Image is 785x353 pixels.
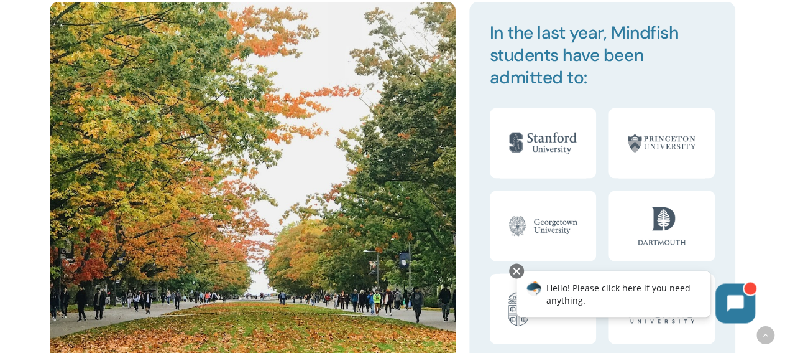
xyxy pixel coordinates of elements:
iframe: Chatbot [503,261,768,336]
span: In the last year, Mindfish students have been admitted to: [490,21,678,88]
img: Brown [500,273,586,344]
img: Stanford [500,108,586,178]
img: Georgetown [500,191,586,261]
img: Princeton [618,108,705,178]
img: Dartmouth [618,191,705,261]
